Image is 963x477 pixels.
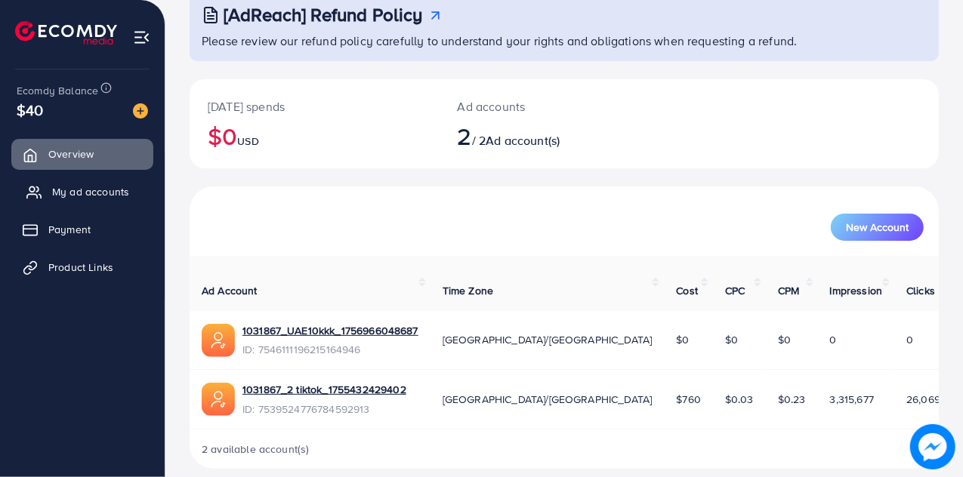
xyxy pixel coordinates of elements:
[830,332,837,347] span: 0
[846,222,909,232] span: New Account
[48,260,113,275] span: Product Links
[11,252,153,282] a: Product Links
[778,283,799,298] span: CPM
[242,382,406,397] a: 1031867_2 tiktok_1755432429402
[443,332,653,347] span: [GEOGRAPHIC_DATA]/[GEOGRAPHIC_DATA]
[458,122,609,150] h2: / 2
[242,323,418,338] a: 1031867_UAE10kkk_1756966048687
[208,97,421,115] p: [DATE] spends
[778,332,791,347] span: $0
[725,392,754,407] span: $0.03
[202,383,235,416] img: ic-ads-acc.e4c84228.svg
[48,146,94,162] span: Overview
[725,332,738,347] span: $0
[17,83,98,98] span: Ecomdy Balance
[443,283,493,298] span: Time Zone
[202,324,235,357] img: ic-ads-acc.e4c84228.svg
[443,392,653,407] span: [GEOGRAPHIC_DATA]/[GEOGRAPHIC_DATA]
[458,118,472,153] span: 2
[133,29,150,46] img: menu
[237,134,258,149] span: USD
[11,214,153,245] a: Payment
[48,222,91,237] span: Payment
[830,392,874,407] span: 3,315,677
[906,283,935,298] span: Clicks
[202,442,310,457] span: 2 available account(s)
[910,424,955,469] img: image
[208,122,421,150] h2: $0
[778,392,806,407] span: $0.23
[52,184,129,199] span: My ad accounts
[11,139,153,169] a: Overview
[458,97,609,115] p: Ad accounts
[242,402,406,417] span: ID: 7539524776784592913
[831,214,924,241] button: New Account
[15,21,117,45] img: logo
[224,4,423,26] h3: [AdReach] Refund Policy
[725,283,745,298] span: CPC
[133,103,148,118] img: image
[242,342,418,357] span: ID: 7546111196215164946
[906,332,913,347] span: 0
[676,392,701,407] span: $760
[676,283,698,298] span: Cost
[17,99,43,121] span: $40
[486,132,560,149] span: Ad account(s)
[676,332,689,347] span: $0
[830,283,883,298] span: Impression
[202,32,930,50] p: Please review our refund policy carefully to understand your rights and obligations when requesti...
[906,392,940,407] span: 26,069
[202,283,258,298] span: Ad Account
[11,177,153,207] a: My ad accounts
